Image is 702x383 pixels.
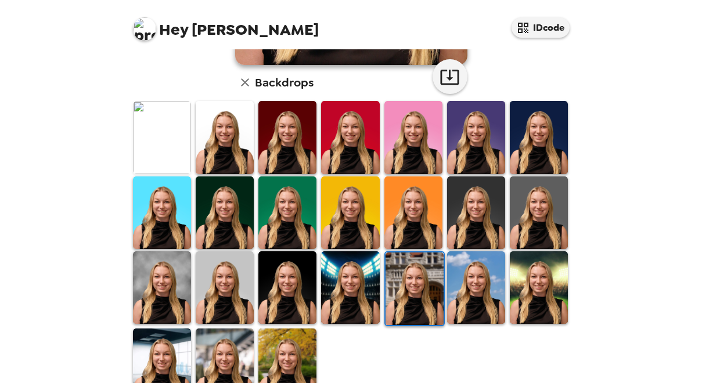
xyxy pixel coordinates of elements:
[133,12,319,38] span: [PERSON_NAME]
[133,101,191,174] img: Original
[255,73,314,92] h6: Backdrops
[133,17,156,41] img: profile pic
[512,17,570,38] button: IDcode
[159,19,188,40] span: Hey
